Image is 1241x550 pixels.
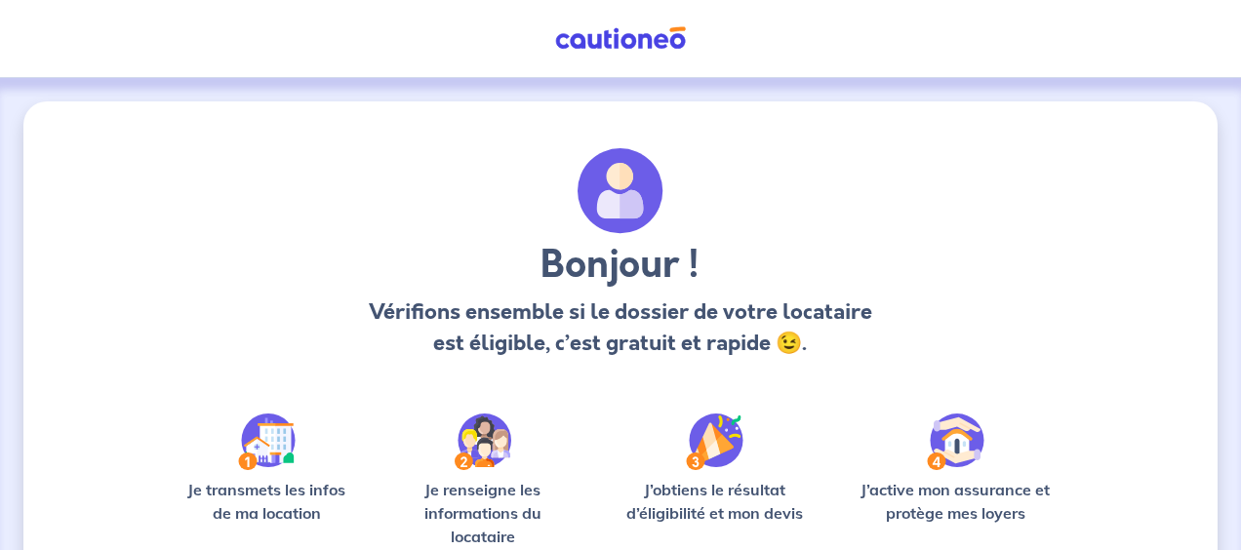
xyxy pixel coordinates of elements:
[238,413,296,470] img: /static/90a569abe86eec82015bcaae536bd8e6/Step-1.svg
[363,242,877,289] h3: Bonjour !
[849,478,1061,525] p: J’active mon assurance et protège mes loyers
[180,478,354,525] p: Je transmets les infos de ma location
[547,26,694,51] img: Cautioneo
[927,413,984,470] img: /static/bfff1cf634d835d9112899e6a3df1a5d/Step-4.svg
[612,478,818,525] p: J’obtiens le résultat d’éligibilité et mon devis
[578,148,663,234] img: archivate
[455,413,511,470] img: /static/c0a346edaed446bb123850d2d04ad552/Step-2.svg
[686,413,743,470] img: /static/f3e743aab9439237c3e2196e4328bba9/Step-3.svg
[363,296,877,359] p: Vérifions ensemble si le dossier de votre locataire est éligible, c’est gratuit et rapide 😉.
[385,478,581,548] p: Je renseigne les informations du locataire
